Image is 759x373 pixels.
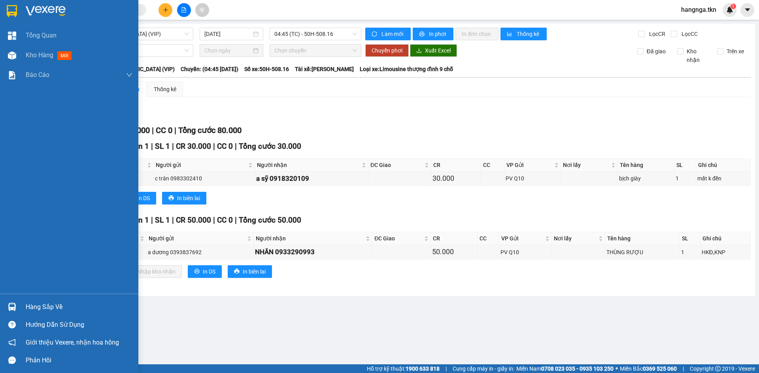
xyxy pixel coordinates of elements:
[26,319,132,331] div: Hướng dẫn sử dụng
[517,30,540,38] span: Thống kê
[235,142,237,151] span: |
[563,161,610,169] span: Nơi lấy
[213,142,215,151] span: |
[675,5,723,15] span: hangnga.tkn
[239,142,301,151] span: Tổng cước 30.000
[172,142,174,151] span: |
[360,65,453,73] span: Loại xe: Limousine thượng đỉnh 9 chỗ
[8,32,16,40] img: dashboard-icon
[168,195,174,201] span: printer
[500,28,547,40] button: bar-chartThống kê
[156,161,247,169] span: Người gửi
[453,364,514,373] span: Cung cấp máy in - giấy in:
[122,192,156,204] button: printerIn DS
[413,28,453,40] button: printerIn phơi
[155,216,170,225] span: SL 1
[7,5,17,17] img: logo-vxr
[431,159,481,172] th: CR
[429,30,447,38] span: In phơi
[195,3,209,17] button: aim
[163,7,168,13] span: plus
[26,337,119,347] span: Giới thiệu Vexere, nhận hoa hồng
[674,159,696,172] th: SL
[203,267,215,276] span: In DS
[174,126,176,135] span: |
[177,3,191,17] button: file-add
[26,70,49,80] span: Báo cáo
[239,216,301,225] span: Tổng cước 50.000
[554,234,597,243] span: Nơi lấy
[181,65,238,73] span: Chuyến: (04:45 [DATE])
[541,366,614,372] strong: 0708 023 035 - 0935 103 250
[149,234,245,243] span: Người gửi
[507,31,514,37] span: bar-chart
[128,216,149,225] span: Đơn 1
[410,44,457,57] button: downloadXuất Excel
[26,51,53,59] span: Kho hàng
[432,246,476,257] div: 50.000
[700,232,751,245] th: Ghi chú
[732,4,734,9] span: 1
[501,234,544,243] span: VP Gửi
[126,72,132,78] span: down
[606,248,679,257] div: THÙNG RƯỢU
[213,216,215,225] span: |
[646,30,666,38] span: Lọc CR
[681,248,699,257] div: 1
[122,265,182,278] button: downloadNhập kho nhận
[155,142,170,151] span: SL 1
[8,303,16,311] img: warehouse-icon
[256,234,364,243] span: Người nhận
[365,44,409,57] button: Chuyển phơi
[26,301,132,313] div: Hàng sắp về
[148,248,252,257] div: a dương 0393837692
[162,192,206,204] button: printerIn biên lai
[257,161,360,169] span: Người nhận
[194,268,200,275] span: printer
[234,268,240,275] span: printer
[432,173,480,184] div: 30.000
[431,232,478,245] th: CR
[516,364,614,373] span: Miền Nam
[274,28,357,40] span: 04:45 (TC) - 50H-508.16
[274,45,357,56] span: Chọn chuyến
[217,216,233,225] span: CC 0
[618,159,674,172] th: Tên hàng
[696,159,751,172] th: Ghi chú
[406,366,440,372] strong: 1900 633 818
[204,30,251,38] input: 14/08/2025
[244,65,289,73] span: Số xe: 50H-508.16
[702,248,749,257] div: HKĐ,KNP
[678,30,699,38] span: Lọc CC
[217,142,233,151] span: CC 0
[159,3,172,17] button: plus
[57,51,72,60] span: mới
[676,174,695,183] div: 1
[504,172,561,186] td: PV Q10
[128,142,149,151] span: Đơn 1
[416,48,422,54] span: download
[255,247,371,257] div: NHÂN 0933290993
[731,4,736,9] sup: 1
[26,30,57,40] span: Tổng Quan
[151,216,153,225] span: |
[506,161,553,169] span: VP Gửi
[446,364,447,373] span: |
[156,126,172,135] span: CC 0
[172,216,174,225] span: |
[478,232,499,245] th: CC
[228,265,272,278] button: printerIn biên lai
[644,47,669,56] span: Đã giao
[8,51,16,60] img: warehouse-icon
[620,364,677,373] span: Miền Bắc
[740,3,754,17] button: caret-down
[616,367,618,370] span: ⚪️
[8,321,16,328] span: question-circle
[481,159,504,172] th: CC
[680,232,700,245] th: SL
[697,174,749,183] div: mất k đền
[372,31,378,37] span: sync
[256,173,367,184] div: a sỹ 0918320109
[381,30,404,38] span: Làm mới
[154,85,176,94] div: Thống kê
